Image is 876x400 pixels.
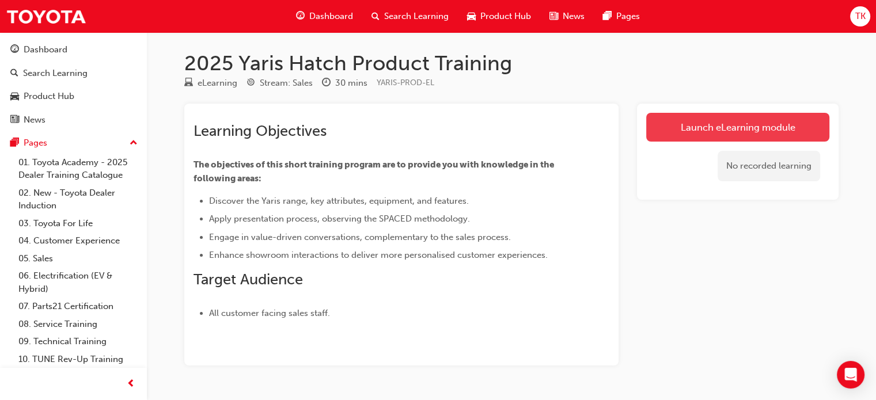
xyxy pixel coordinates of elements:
[10,92,19,102] span: car-icon
[184,78,193,89] span: learningResourceType_ELEARNING-icon
[194,271,303,288] span: Target Audience
[5,63,142,84] a: Search Learning
[10,138,19,148] span: pages-icon
[260,77,313,90] div: Stream: Sales
[209,196,469,206] span: Discover the Yaris range, key attributes, equipment, and features.
[855,10,865,23] span: TK
[5,86,142,107] a: Product Hub
[377,78,434,87] span: Learning resource code
[5,132,142,154] button: Pages
[14,232,142,250] a: 04. Customer Experience
[14,315,142,333] a: 08. Service Training
[14,267,142,298] a: 06. Electrification (EV & Hybrid)
[24,136,47,150] div: Pages
[603,9,612,24] span: pages-icon
[5,109,142,131] a: News
[24,43,67,56] div: Dashboard
[549,9,558,24] span: news-icon
[6,3,86,29] img: Trak
[362,5,458,28] a: search-iconSearch Learning
[322,76,367,90] div: Duration
[24,113,45,127] div: News
[5,39,142,60] a: Dashboard
[247,76,313,90] div: Stream
[14,298,142,315] a: 07. Parts21 Certification
[646,113,829,142] a: Launch eLearning module
[184,51,839,76] h1: 2025 Yaris Hatch Product Training
[198,77,237,90] div: eLearning
[5,37,142,132] button: DashboardSearch LearningProduct HubNews
[14,351,142,368] a: 10. TUNE Rev-Up Training
[14,154,142,184] a: 01. Toyota Academy - 2025 Dealer Training Catalogue
[837,361,864,388] div: Open Intercom Messenger
[322,78,331,89] span: clock-icon
[14,215,142,233] a: 03. Toyota For Life
[309,10,353,23] span: Dashboard
[616,10,640,23] span: Pages
[296,9,305,24] span: guage-icon
[130,136,138,151] span: up-icon
[24,90,74,103] div: Product Hub
[14,184,142,215] a: 02. New - Toyota Dealer Induction
[14,333,142,351] a: 09. Technical Training
[594,5,649,28] a: pages-iconPages
[287,5,362,28] a: guage-iconDashboard
[209,232,511,242] span: Engage in value-driven conversations, complementary to the sales process.
[247,78,255,89] span: target-icon
[184,76,237,90] div: Type
[850,6,870,26] button: TK
[540,5,594,28] a: news-iconNews
[335,77,367,90] div: 30 mins
[23,67,88,80] div: Search Learning
[209,308,330,318] span: All customer facing sales staff.
[10,68,18,79] span: search-icon
[718,151,820,181] div: No recorded learning
[14,250,142,268] a: 05. Sales
[194,159,556,184] span: The objectives of this short training program are to provide you with knowledge in the following ...
[384,10,449,23] span: Search Learning
[458,5,540,28] a: car-iconProduct Hub
[10,115,19,125] span: news-icon
[371,9,380,24] span: search-icon
[194,122,327,140] span: Learning Objectives
[127,377,135,391] span: prev-icon
[563,10,585,23] span: News
[10,45,19,55] span: guage-icon
[209,250,548,260] span: Enhance showroom interactions to deliver more personalised customer experiences.
[480,10,531,23] span: Product Hub
[467,9,476,24] span: car-icon
[209,214,470,224] span: Apply presentation process, observing the SPACED methodology.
